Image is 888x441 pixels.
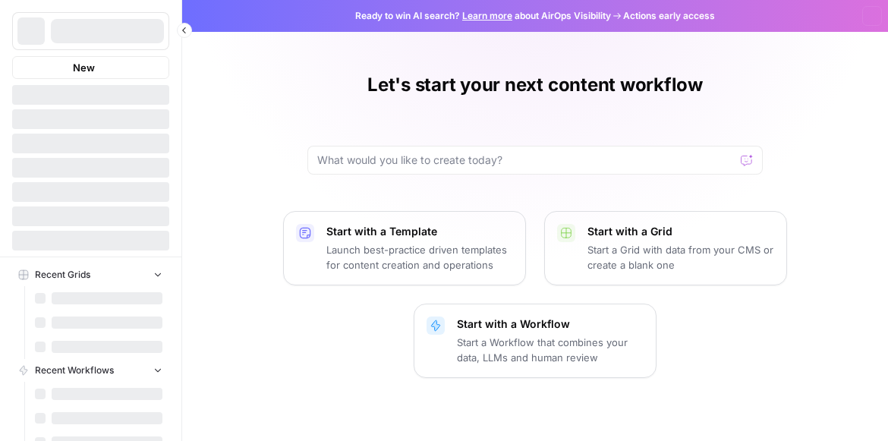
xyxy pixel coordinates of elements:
button: Start with a TemplateLaunch best-practice driven templates for content creation and operations [283,211,526,285]
span: Recent Grids [35,268,90,282]
button: Start with a GridStart a Grid with data from your CMS or create a blank one [544,211,787,285]
h1: Let's start your next content workflow [367,73,703,97]
input: What would you like to create today? [317,153,735,168]
p: Start a Grid with data from your CMS or create a blank one [587,242,774,272]
button: Recent Workflows [12,359,169,382]
span: New [73,60,95,75]
p: Launch best-practice driven templates for content creation and operations [326,242,513,272]
p: Start with a Grid [587,224,774,239]
span: Actions early access [623,9,715,23]
span: Recent Workflows [35,364,114,377]
p: Start a Workflow that combines your data, LLMs and human review [457,335,644,365]
button: Start with a WorkflowStart a Workflow that combines your data, LLMs and human review [414,304,657,378]
p: Start with a Template [326,224,513,239]
button: Recent Grids [12,263,169,286]
a: Learn more [462,10,512,21]
span: Ready to win AI search? about AirOps Visibility [355,9,611,23]
button: New [12,56,169,79]
p: Start with a Workflow [457,317,644,332]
